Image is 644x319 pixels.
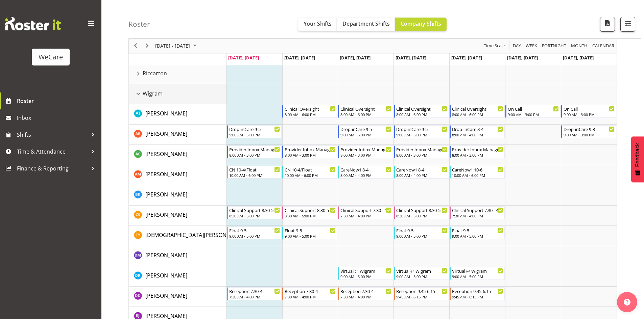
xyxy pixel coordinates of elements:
[394,125,449,138] div: Andrea Ramirez"s event - Drop-inCare 9-5 Begin From Thursday, October 9, 2025 at 9:00:00 AM GMT+1...
[340,172,391,178] div: 8:00 AM - 4:00 PM
[452,267,503,274] div: Virtual @ Wigram
[396,146,447,153] div: Provider Inbox Management
[340,112,391,117] div: 8:00 AM - 6:00 PM
[570,42,588,50] span: Month
[145,150,187,158] a: [PERSON_NAME]
[624,299,630,305] img: help-xxl-2.png
[394,227,449,239] div: Christianna Yu"s event - Float 9-5 Begin From Thursday, October 9, 2025 at 9:00:00 AM GMT+13:00 E...
[340,267,391,274] div: Virtual @ Wigram
[452,274,503,279] div: 9:00 AM - 5:00 PM
[227,227,282,239] div: Christianna Yu"s event - Float 9-5 Begin From Monday, October 6, 2025 at 9:00:00 AM GMT+13:00 End...
[340,132,391,137] div: 9:00 AM - 5:00 PM
[17,113,98,123] span: Inbox
[452,227,503,234] div: Float 9-5
[564,132,615,137] div: 9:00 AM - 3:00 PM
[145,130,187,138] a: [PERSON_NAME]
[525,42,538,50] span: Week
[143,42,152,50] button: Next
[340,274,391,279] div: 9:00 AM - 5:00 PM
[229,288,280,294] div: Reception 7.30-4
[635,143,641,167] span: Feedback
[340,146,391,153] div: Provider Inbox Management
[285,105,336,112] div: Clinical Oversight
[229,207,280,213] div: Clinical Support 8.30-5
[396,166,447,173] div: CareNow1 8-4
[145,170,187,178] a: [PERSON_NAME]
[285,172,336,178] div: 10:00 AM - 6:00 PM
[541,42,567,50] span: Fortnight
[340,166,391,173] div: CareNow1 8-4
[452,207,503,213] div: Clinical Support 7.30 - 4
[394,166,449,179] div: Ashley Mendoza"s event - CareNow1 8-4 Begin From Thursday, October 9, 2025 at 8:00:00 AM GMT+13:0...
[227,145,282,158] div: Andrew Casburn"s event - Provider Inbox Management Begin From Monday, October 6, 2025 at 8:00:00 ...
[394,206,449,219] div: Catherine Stewart"s event - Clinical Support 8.30-5 Begin From Thursday, October 9, 2025 at 8:30:...
[450,267,505,280] div: Deepti Raturi"s event - Virtual @ Wigram Begin From Friday, October 10, 2025 at 9:00:00 AM GMT+13...
[145,231,246,239] span: [DEMOGRAPHIC_DATA][PERSON_NAME]
[17,130,88,140] span: Shifts
[129,206,226,226] td: Catherine Stewart resource
[17,163,88,174] span: Finance & Reporting
[229,213,280,218] div: 8:30 AM - 5:00 PM
[396,172,447,178] div: 8:00 AM - 4:00 PM
[145,109,187,117] a: [PERSON_NAME]
[561,105,616,118] div: AJ Jones"s event - On Call Begin From Sunday, October 12, 2025 at 9:00:00 AM GMT+13:00 Ends At Su...
[452,112,503,117] div: 8:00 AM - 6:00 PM
[338,166,393,179] div: Ashley Mendoza"s event - CareNow1 8-4 Begin From Wednesday, October 8, 2025 at 8:00:00 AM GMT+13:...
[570,42,589,50] button: Timeline Month
[452,213,503,218] div: 7:30 AM - 4:00 PM
[394,105,449,118] div: AJ Jones"s event - Clinical Oversight Begin From Thursday, October 9, 2025 at 8:00:00 AM GMT+13:0...
[145,211,187,218] span: [PERSON_NAME]
[337,18,395,31] button: Department Shifts
[561,125,616,138] div: Andrea Ramirez"s event - Drop-inCare 9-3 Begin From Sunday, October 12, 2025 at 9:00:00 AM GMT+13...
[340,55,371,61] span: [DATE], [DATE]
[452,105,503,112] div: Clinical Oversight
[394,145,449,158] div: Andrew Casburn"s event - Provider Inbox Management Begin From Thursday, October 9, 2025 at 8:00:0...
[129,104,226,125] td: AJ Jones resource
[450,105,505,118] div: AJ Jones"s event - Clinical Oversight Begin From Friday, October 10, 2025 at 8:00:00 AM GMT+13:00...
[145,110,187,117] span: [PERSON_NAME]
[145,292,187,300] a: [PERSON_NAME]
[17,96,98,106] span: Roster
[145,272,187,279] span: [PERSON_NAME]
[507,55,538,61] span: [DATE], [DATE]
[304,20,332,27] span: Your Shifts
[143,69,167,77] span: Riccarton
[153,39,200,53] div: October 06 - 12, 2025
[451,55,482,61] span: [DATE], [DATE]
[229,294,280,299] div: 7:30 AM - 4:00 PM
[396,55,426,61] span: [DATE], [DATE]
[396,294,447,299] div: 9:45 AM - 6:15 PM
[227,125,282,138] div: Andrea Ramirez"s event - Drop-inCare 9-5 Begin From Monday, October 6, 2025 at 9:00:00 AM GMT+13:...
[338,105,393,118] div: AJ Jones"s event - Clinical Oversight Begin From Wednesday, October 8, 2025 at 8:00:00 AM GMT+13:...
[401,20,441,27] span: Company Shifts
[592,42,615,50] span: calendar
[145,251,187,259] a: [PERSON_NAME]
[450,287,505,300] div: Demi Dumitrean"s event - Reception 9.45-6.15 Begin From Friday, October 10, 2025 at 9:45:00 AM GM...
[285,112,336,117] div: 8:00 AM - 6:00 PM
[396,126,447,132] div: Drop-inCare 9-5
[228,55,259,61] span: [DATE], [DATE]
[128,20,150,28] h4: Roster
[450,145,505,158] div: Andrew Casburn"s event - Provider Inbox Management Begin From Friday, October 10, 2025 at 8:00:00...
[285,294,336,299] div: 7:30 AM - 4:00 PM
[282,105,337,118] div: AJ Jones"s event - Clinical Oversight Begin From Tuesday, October 7, 2025 at 8:00:00 AM GMT+13:00...
[452,152,503,158] div: 8:00 AM - 3:00 PM
[285,288,336,294] div: Reception 7.30-4
[452,233,503,239] div: 9:00 AM - 5:00 PM
[229,132,280,137] div: 9:00 AM - 5:00 PM
[564,112,615,117] div: 9:00 AM - 3:00 PM
[396,152,447,158] div: 8:00 AM - 3:00 PM
[338,125,393,138] div: Andrea Ramirez"s event - Drop-inCare 9-5 Begin From Wednesday, October 8, 2025 at 9:00:00 AM GMT+...
[452,146,503,153] div: Provider Inbox Management
[227,166,282,179] div: Ashley Mendoza"s event - CN 10-4/Float Begin From Monday, October 6, 2025 at 10:00:00 AM GMT+13:0...
[282,227,337,239] div: Christianna Yu"s event - Float 9-5 Begin From Tuesday, October 7, 2025 at 9:00:00 AM GMT+13:00 En...
[340,207,391,213] div: Clinical Support 7.30 - 4
[131,42,140,50] button: Previous
[285,227,336,234] div: Float 9-5
[284,55,315,61] span: [DATE], [DATE]
[141,39,153,53] div: next period
[394,267,449,280] div: Deepti Raturi"s event - Virtual @ Wigram Begin From Thursday, October 9, 2025 at 9:00:00 AM GMT+1...
[129,185,226,206] td: Brian Ko resource
[340,288,391,294] div: Reception 7.30-4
